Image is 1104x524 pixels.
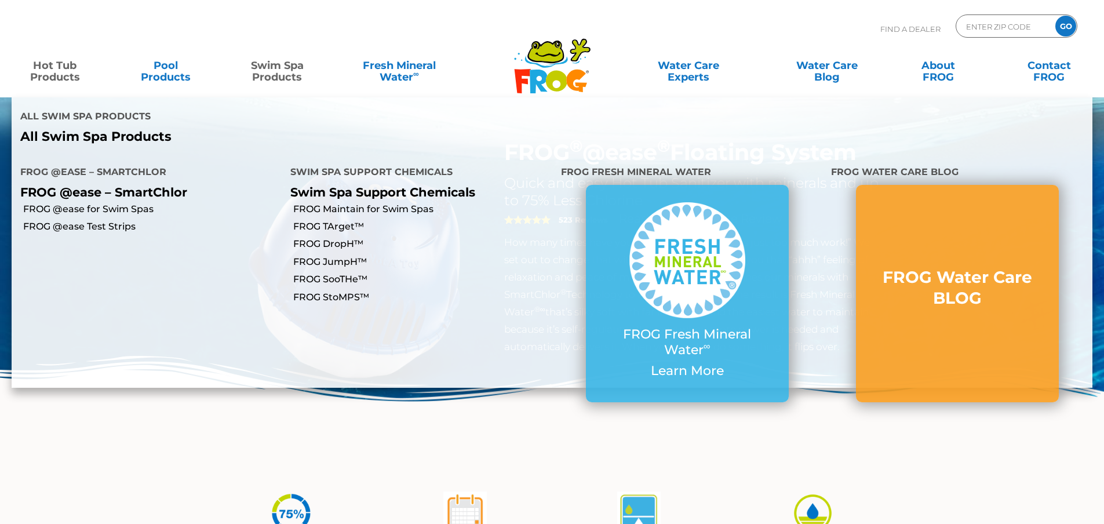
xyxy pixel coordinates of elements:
a: All Swim Spa Products [20,129,544,144]
h4: FROG Water Care BLOG [831,162,1084,185]
p: FROG @ease – SmartChlor [20,185,273,199]
a: Water CareExperts [618,54,759,77]
a: Water CareBlog [784,54,870,77]
a: FROG StoMPS™ [293,291,552,304]
a: FROG Water Care BLOG [879,267,1036,321]
h4: FROG Fresh Mineral Water [561,162,814,185]
a: Swim SpaProducts [234,54,320,77]
h4: All Swim Spa Products [20,106,544,129]
a: FROG @ease for Swim Spas [23,203,282,216]
a: FROG Fresh Mineral Water∞ Learn More [609,202,766,384]
a: FROG SooTHe™ [293,273,552,286]
a: Fresh MineralWater∞ [345,54,453,77]
p: Learn More [609,363,766,379]
a: ContactFROG [1006,54,1092,77]
a: Hot TubProducts [12,54,98,77]
h4: Swim Spa Support Chemicals [290,162,543,185]
sup: ∞ [413,69,419,78]
input: GO [1055,16,1076,37]
a: FROG Maintain for Swim Spas [293,203,552,216]
h3: FROG Water Care BLOG [879,267,1036,309]
a: AboutFROG [895,54,981,77]
p: Find A Dealer [880,14,941,43]
a: PoolProducts [123,54,209,77]
a: FROG TArget™ [293,220,552,233]
a: FROG @ease Test Strips [23,220,282,233]
a: Swim Spa Support Chemicals [290,185,475,199]
a: FROG JumpH™ [293,256,552,268]
a: FROG DropH™ [293,238,552,250]
img: Frog Products Logo [508,23,597,94]
p: FROG Fresh Mineral Water [609,327,766,358]
h4: FROG @ease – SmartChlor [20,162,273,185]
sup: ∞ [704,340,711,352]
